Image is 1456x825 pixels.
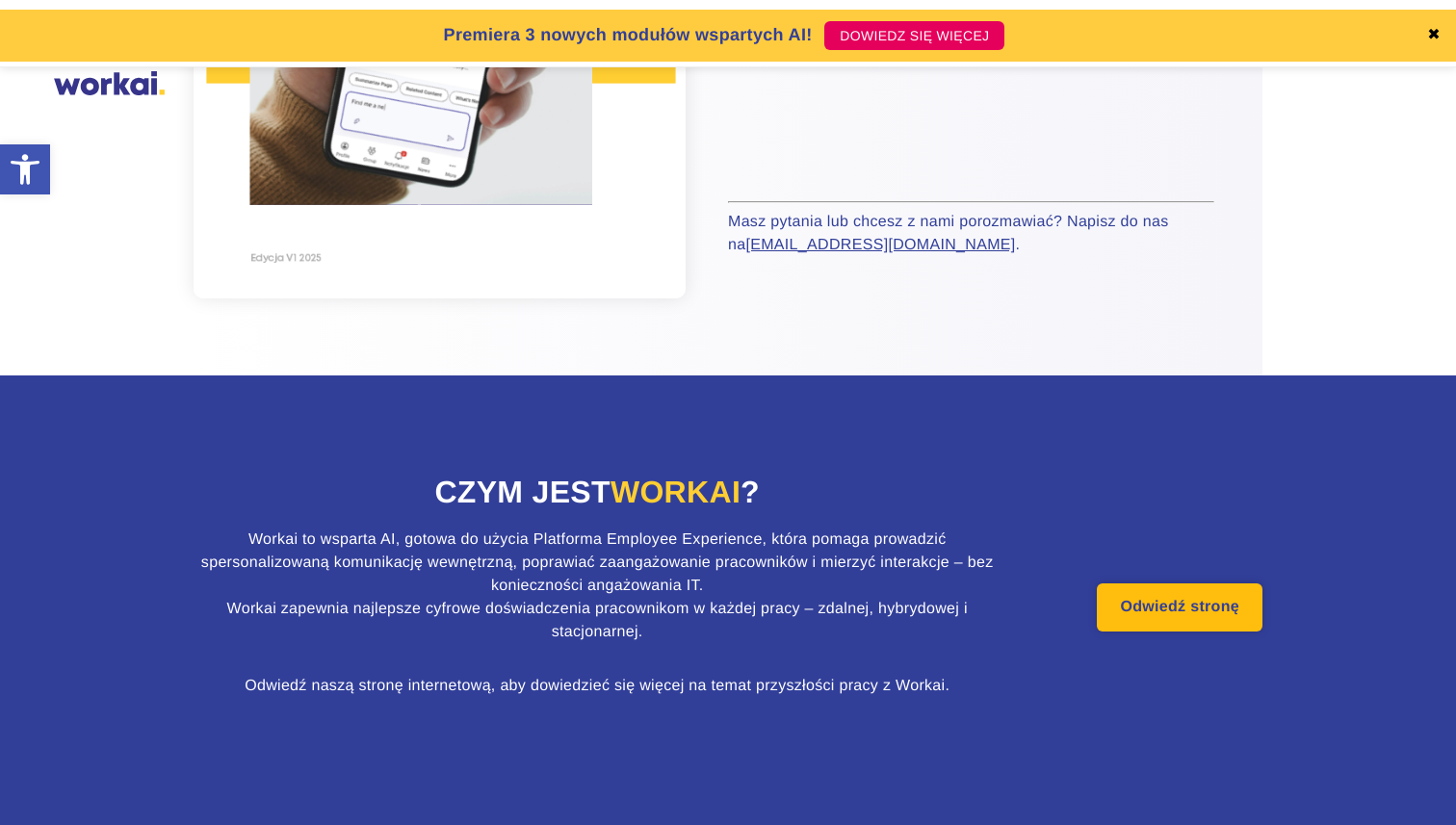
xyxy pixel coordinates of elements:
[1427,28,1441,43] a: ✖
[444,22,813,48] p: Premiera 3 nowych modułów wspartych AI!
[611,475,741,509] span: Workai
[194,529,1001,644] p: Workai to wsparta AI, gotowa do użycia Platforma Employee Experience, która pomaga prowadzić sper...
[824,21,1004,50] a: DOWIEDZ SIĘ WIĘCEJ
[194,472,1001,513] h2: Czym jest ?
[194,675,1001,698] p: Odwiedź naszą stronę internetową, aby dowiedzieć się więcej na temat przyszłości pracy z Workai.
[745,237,1015,253] a: [EMAIL_ADDRESS][DOMAIN_NAME]
[728,211,1214,257] p: Masz pytania lub chcesz z nami porozmawiać? Napisz do nas na .
[1097,583,1262,632] a: Odwiedź stronę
